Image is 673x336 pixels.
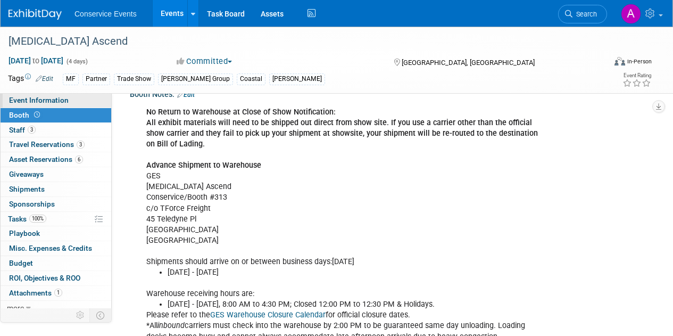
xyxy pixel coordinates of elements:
a: Staff3 [1,123,111,137]
a: Giveaways [1,167,111,182]
span: Misc. Expenses & Credits [9,244,92,252]
span: Budget [9,259,33,267]
span: Sponsorships [9,200,55,208]
a: Budget [1,256,111,271]
span: Giveaways [9,170,44,178]
a: Edit [177,91,195,99]
span: Travel Reservations [9,140,85,149]
span: Asset Reservations [9,155,83,163]
span: Conservice Events [74,10,137,18]
div: MF [63,73,79,85]
a: Event Information [1,93,111,108]
span: Staff [9,126,36,134]
div: [PERSON_NAME] [269,73,325,85]
div: In-Person [627,58,652,65]
a: more [1,301,111,315]
a: ROI, Objectives & ROO [1,271,111,285]
span: [DATE] [DATE] [8,56,64,65]
span: to [31,56,41,65]
a: Search [558,5,607,23]
span: 1 [54,289,62,297]
div: Event Format [558,55,652,71]
a: Travel Reservations3 [1,137,111,152]
a: Edit [36,75,53,83]
div: Trade Show [114,73,154,85]
span: Tasks [8,215,46,223]
span: 6 [75,155,83,163]
b: No Return to Warehouse at Close of Show Notification: All exhibit materials will need to be shipp... [146,108,538,149]
a: Asset Reservations6 [1,152,111,167]
td: Toggle Event Tabs [90,308,112,322]
a: Sponsorships [1,197,111,211]
b: Advance Shipment to Warehouse [146,161,261,170]
a: Playbook [1,226,111,241]
a: GES Warehouse Closure Calendar [210,310,326,319]
td: Tags [8,73,53,85]
span: Booth [9,111,42,119]
span: Attachments [9,289,62,297]
img: ExhibitDay [9,9,62,20]
span: (4 days) [65,58,88,65]
div: Partner [82,73,110,85]
div: Coastal [237,73,265,85]
button: Committed [173,56,236,67]
div: Event Rating [622,73,651,78]
span: more [7,304,24,312]
span: Search [572,10,597,18]
span: Event Information [9,96,69,104]
span: 3 [77,141,85,149]
i: inbound [157,321,185,330]
span: 3 [28,126,36,134]
a: Attachments1 [1,286,111,300]
td: Personalize Event Tab Strip [71,308,90,322]
a: Tasks100% [1,212,111,226]
li: [DATE] - [DATE], 8:00 AM to 4:30 PM; Closed 12:00 PM to 12:30 PM & Holidays. [168,299,542,310]
a: Misc. Expenses & Credits [1,241,111,256]
span: Shipments [9,185,45,193]
div: [PERSON_NAME] Group [158,73,233,85]
div: [MEDICAL_DATA] Ascend [5,32,597,51]
a: Booth [1,108,111,122]
li: [DATE] - [DATE] [168,267,542,278]
span: [GEOGRAPHIC_DATA], [GEOGRAPHIC_DATA] [402,59,535,67]
span: 100% [29,215,46,223]
span: Playbook [9,229,40,237]
span: Booth not reserved yet [32,111,42,119]
img: Amanda Terrano [621,4,641,24]
span: ROI, Objectives & ROO [9,274,80,282]
img: Format-Inperson.png [614,57,625,65]
a: Shipments [1,182,111,196]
